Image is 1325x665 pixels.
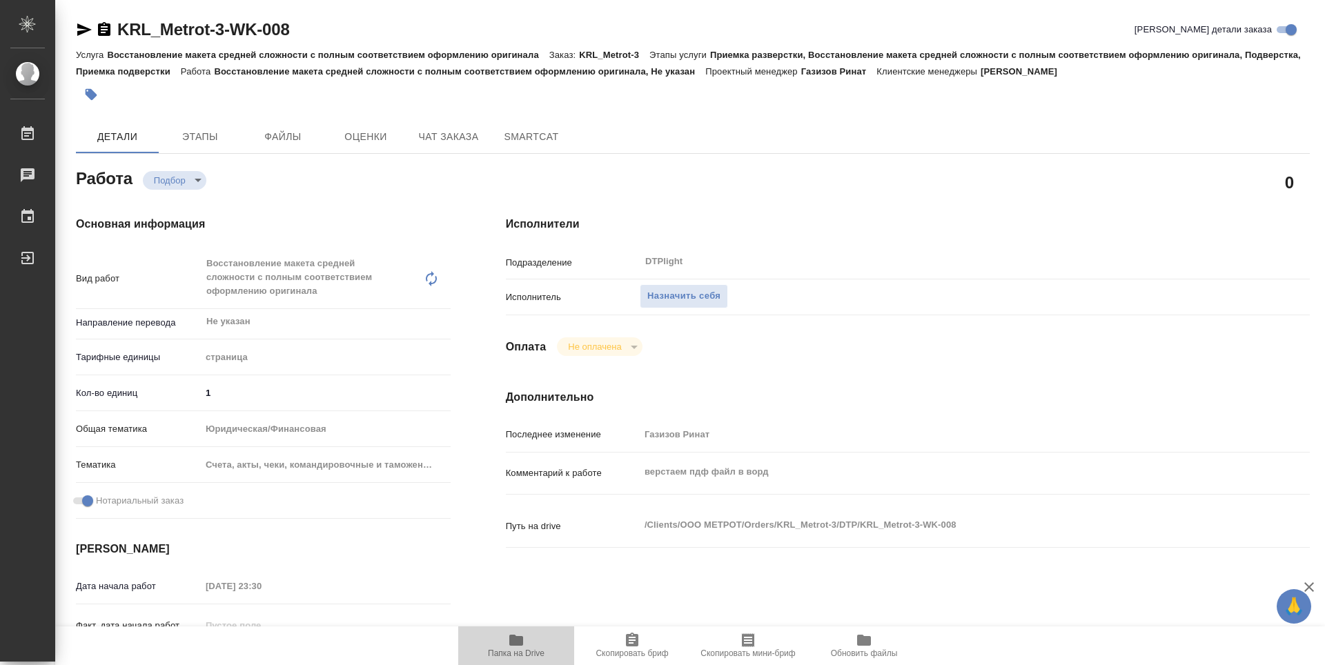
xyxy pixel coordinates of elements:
p: Путь на drive [506,519,640,533]
textarea: верстаем пдф файл в ворд [640,460,1243,484]
p: Работа [181,66,215,77]
div: страница [201,346,451,369]
span: Назначить себя [647,288,720,304]
button: Скопировать бриф [574,626,690,665]
p: Направление перевода [76,316,201,330]
span: Файлы [250,128,316,146]
p: Факт. дата начала работ [76,619,201,633]
input: Пустое поле [201,576,322,596]
button: Подбор [150,175,190,186]
input: Пустое поле [201,615,322,635]
input: Пустое поле [640,424,1243,444]
p: Газизов Ринат [801,66,877,77]
button: Скопировать мини-бриф [690,626,806,665]
a: KRL_Metrot-3-WK-008 [117,20,290,39]
p: Вид работ [76,272,201,286]
p: Комментарий к работе [506,466,640,480]
p: Кол-во единиц [76,386,201,400]
button: Папка на Drive [458,626,574,665]
button: Обновить файлы [806,626,922,665]
button: Скопировать ссылку для ЯМессенджера [76,21,92,38]
span: [PERSON_NAME] детали заказа [1135,23,1272,37]
h4: Оплата [506,339,547,355]
span: Этапы [167,128,233,146]
span: 🙏 [1282,592,1306,621]
p: Последнее изменение [506,428,640,441]
span: Папка на Drive [488,648,544,658]
span: Скопировать бриф [596,648,668,658]
p: Тематика [76,458,201,472]
h4: [PERSON_NAME] [76,541,451,557]
h4: Основная информация [76,216,451,232]
p: Дата начала работ [76,579,201,593]
p: Восстановление макета средней сложности с полным соответствием оформлению оригинала [107,50,549,60]
input: ✎ Введи что-нибудь [201,383,451,403]
p: Этапы услуги [649,50,710,60]
button: Добавить тэг [76,79,106,110]
h4: Дополнительно [506,389,1310,406]
span: SmartCat [498,128,565,146]
div: Юридическая/Финансовая [201,417,451,441]
p: Заказ: [549,50,579,60]
h2: Работа [76,165,132,190]
button: 🙏 [1277,589,1311,624]
span: Детали [84,128,150,146]
p: [PERSON_NAME] [981,66,1068,77]
span: Нотариальный заказ [96,494,184,508]
span: Скопировать мини-бриф [700,648,795,658]
div: Подбор [143,171,206,190]
p: Клиентские менеджеры [876,66,981,77]
button: Скопировать ссылку [96,21,112,38]
textarea: /Clients/ООО МЕТРОТ/Orders/KRL_Metrot-3/DTP/KRL_Metrot-3-WK-008 [640,513,1243,537]
p: Исполнитель [506,290,640,304]
p: Проектный менеджер [705,66,801,77]
span: Обновить файлы [831,648,898,658]
button: Не оплачена [564,341,625,353]
p: Восстановление макета средней сложности с полным соответствием оформлению оригинала, Не указан [214,66,705,77]
h2: 0 [1285,170,1294,194]
div: Счета, акты, чеки, командировочные и таможенные документы [201,453,451,477]
p: Услуга [76,50,107,60]
p: Общая тематика [76,422,201,436]
span: Чат заказа [415,128,482,146]
h4: Исполнители [506,216,1310,232]
button: Назначить себя [640,284,728,308]
p: Тарифные единицы [76,350,201,364]
span: Оценки [333,128,399,146]
p: Подразделение [506,256,640,270]
div: Подбор [557,337,642,356]
p: KRL_Metrot-3 [579,50,649,60]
